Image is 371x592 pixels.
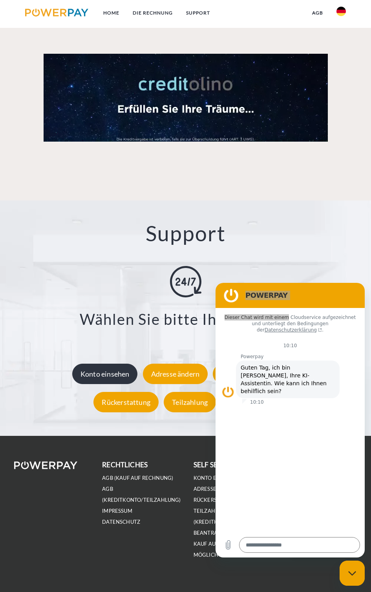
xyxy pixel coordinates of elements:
a: Teilzahlung [162,398,218,406]
img: online-shopping.svg [170,266,201,297]
img: logo-powerpay.svg [25,9,88,16]
a: Adresse ändern [194,486,240,492]
img: de [336,7,346,16]
a: DIE RECHNUNG [126,6,179,20]
a: AGB (Kauf auf Rechnung) [102,475,173,481]
a: Konto einsehen [70,370,140,378]
h3: Wählen Sie bitte Ihr Anliegen [4,310,367,329]
div: Adresse ändern [143,364,208,384]
a: IMPRESSUM [102,508,132,514]
div: Rückerstattung [93,392,159,412]
a: Konto einsehen [194,475,239,481]
a: Teilzahlungsoption (KREDITKONTO) beantragen [194,508,252,536]
a: Zustellungsart ändern [211,370,301,378]
a: DATENSCHUTZ [102,519,140,525]
h2: Support [4,220,367,246]
div: Teilzahlung [164,392,216,412]
a: Fallback Image [44,54,328,142]
a: Home [97,6,126,20]
a: AGB (Kreditkonto/Teilzahlung) [102,486,181,503]
div: Zustellungsart ändern [213,364,299,384]
a: agb [305,6,330,20]
div: Konto einsehen [72,364,138,384]
img: logo-powerpay-white.svg [14,461,77,469]
a: SUPPORT [179,6,217,20]
a: Adresse ändern [141,370,210,378]
iframe: Messaging-Fenster [216,283,365,557]
b: rechtliches [102,461,148,469]
a: Rückerstattung [194,497,241,503]
b: self service [194,461,238,469]
a: Rückerstattung [91,398,161,406]
iframe: Schaltfläche zum Öffnen des Messaging-Fensters; Konversation läuft [340,561,365,586]
a: Kauf auf Rechnung nicht möglich [194,541,267,558]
